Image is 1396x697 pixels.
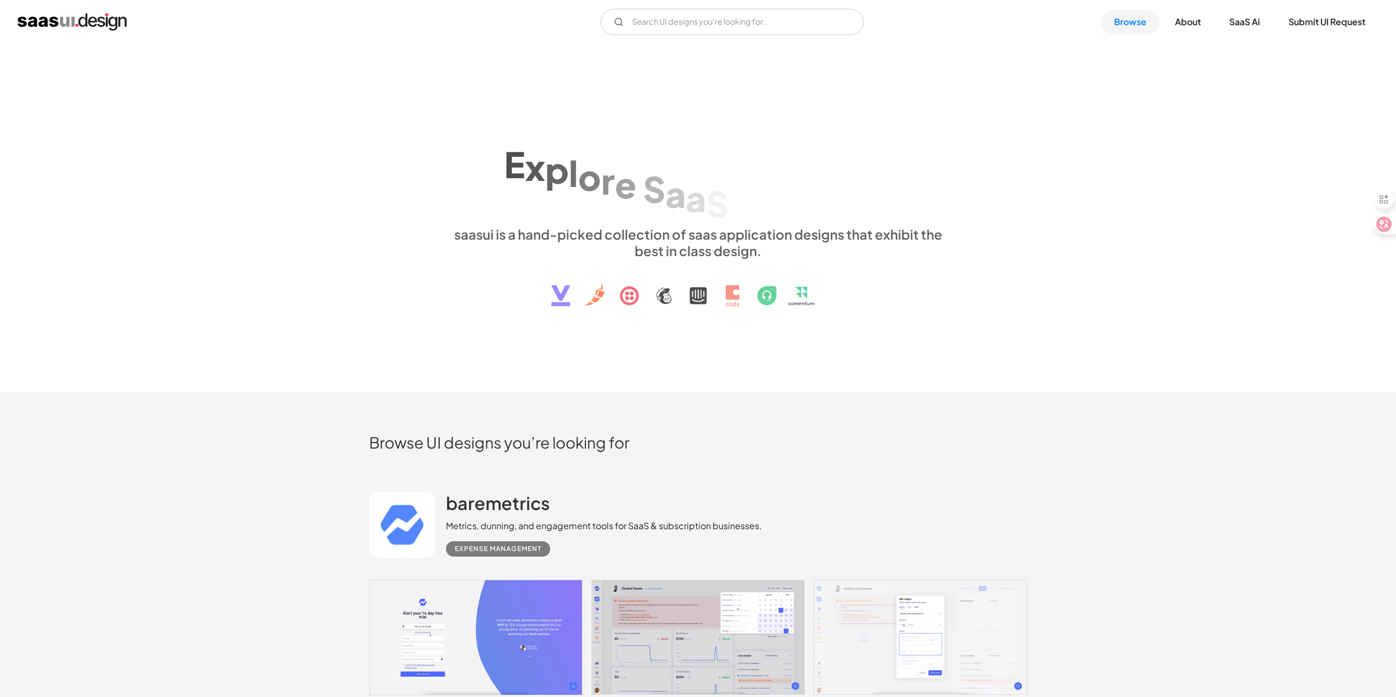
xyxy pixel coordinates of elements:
h2: Browse UI designs you’re looking for [369,433,1027,452]
form: Email Form [601,9,864,35]
div: a [686,177,706,219]
a: About [1162,10,1214,34]
div: p [545,149,569,191]
div: a [665,172,686,214]
a: home [18,13,127,31]
a: SaaS Ai [1216,10,1273,34]
div: o [578,155,601,197]
div: l [569,152,578,194]
input: Search UI designs you're looking for... [601,9,864,35]
img: text, icon, saas logo [532,259,864,316]
h2: baremetrics [446,492,550,514]
a: baremetrics [446,492,550,519]
div: Expense Management [455,542,541,556]
div: Metrics, dunning, and engagement tools for SaaS & subscription businesses. [446,519,762,532]
a: Browse [1101,10,1160,34]
div: E [504,143,525,185]
h1: Explore SaaS UI design patterns & interactions. [446,131,951,216]
div: x [525,145,545,188]
div: S [643,168,665,210]
div: r [601,159,615,201]
a: Submit UI Request [1275,10,1378,34]
div: saasui is a hand-picked collection of saas application designs that exhibit the best in class des... [446,226,951,259]
div: e [615,163,636,206]
div: S [706,182,728,224]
